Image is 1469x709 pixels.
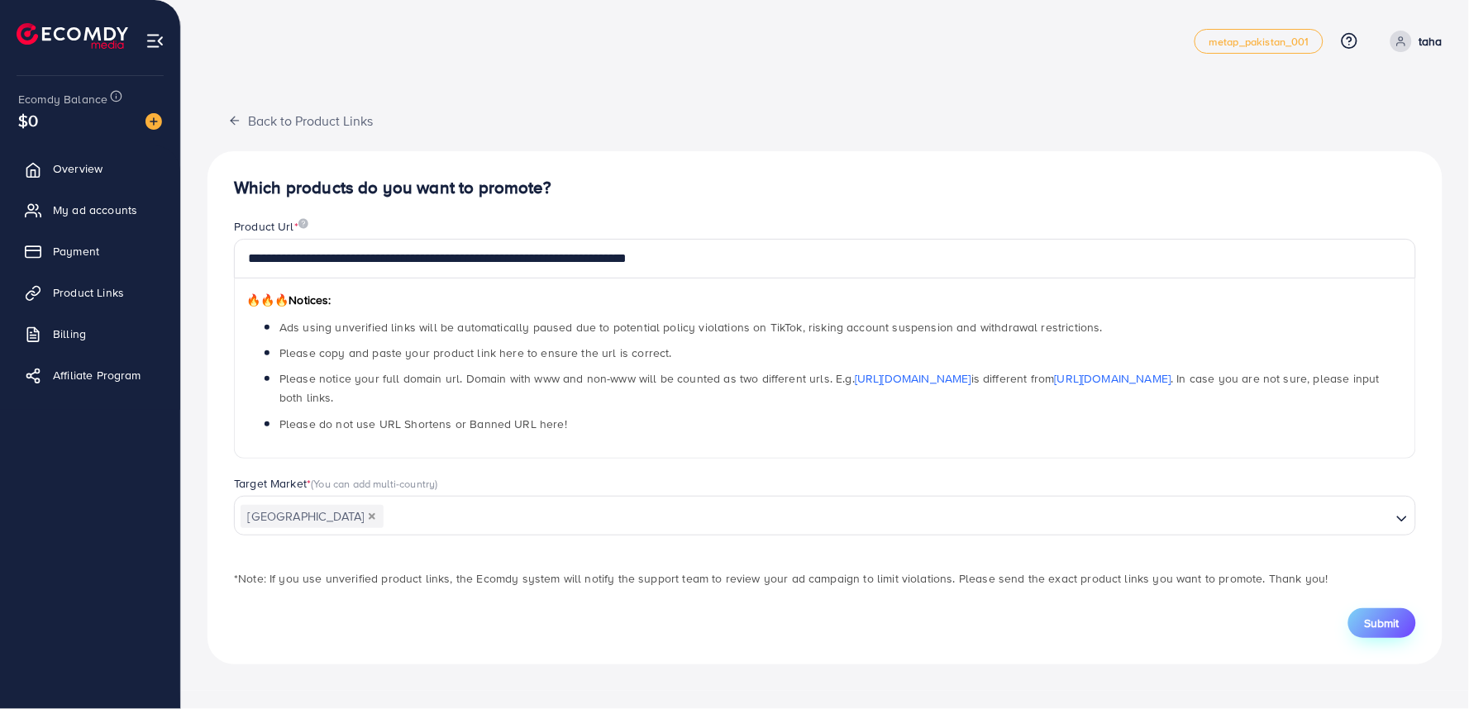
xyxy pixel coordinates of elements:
[311,476,437,491] span: (You can add multi-country)
[53,326,86,342] span: Billing
[246,292,289,308] span: 🔥🔥🔥
[234,496,1416,535] div: Search for option
[18,108,38,132] span: $0
[53,284,124,301] span: Product Links
[234,178,1416,198] h4: Which products do you want to promote?
[207,102,393,138] button: Back to Product Links
[234,569,1416,588] p: *Note: If you use unverified product links, the Ecomdy system will notify the support team to rev...
[368,512,376,521] button: Deselect Pakistan
[234,475,438,492] label: Target Market
[53,367,141,383] span: Affiliate Program
[53,160,103,177] span: Overview
[1348,608,1416,638] button: Submit
[1055,370,1171,387] a: [URL][DOMAIN_NAME]
[279,345,672,361] span: Please copy and paste your product link here to ensure the url is correct.
[246,292,331,308] span: Notices:
[1195,29,1324,54] a: metap_pakistan_001
[1419,31,1443,51] p: taha
[279,416,567,432] span: Please do not use URL Shortens or Banned URL here!
[1209,36,1309,47] span: metap_pakistan_001
[1384,31,1443,52] a: taha
[12,235,168,268] a: Payment
[12,276,168,309] a: Product Links
[12,317,168,350] a: Billing
[1399,635,1457,697] iframe: Chat
[12,359,168,392] a: Affiliate Program
[53,202,137,218] span: My ad accounts
[855,370,971,387] a: [URL][DOMAIN_NAME]
[298,218,308,229] img: image
[145,31,165,50] img: menu
[17,23,128,49] img: logo
[12,193,168,226] a: My ad accounts
[53,243,99,259] span: Payment
[279,319,1103,335] span: Ads using unverified links will be automatically paused due to potential policy violations on Tik...
[241,505,384,528] span: [GEOGRAPHIC_DATA]
[12,152,168,185] a: Overview
[1365,615,1400,631] span: Submit
[279,370,1380,406] span: Please notice your full domain url. Domain with www and non-www will be counted as two different ...
[234,218,308,235] label: Product Url
[145,113,162,130] img: image
[385,504,1390,530] input: Search for option
[18,91,107,107] span: Ecomdy Balance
